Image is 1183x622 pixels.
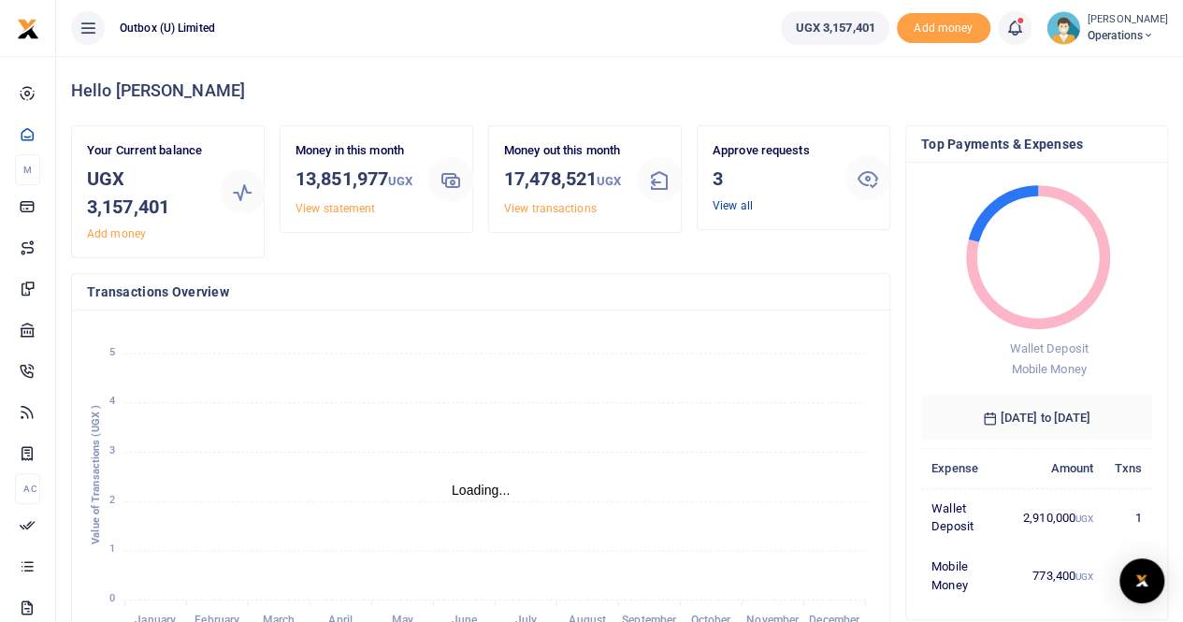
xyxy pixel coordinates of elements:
[897,13,990,44] span: Add money
[109,592,115,604] tspan: 0
[795,19,874,37] span: UGX 3,157,401
[71,80,1168,101] h4: Hello [PERSON_NAME]
[15,154,40,185] li: M
[296,141,413,161] p: Money in this month
[921,547,1013,605] td: Mobile Money
[17,21,39,35] a: logo-small logo-large logo-large
[597,174,621,188] small: UGX
[109,494,115,506] tspan: 2
[109,395,115,407] tspan: 4
[504,165,622,195] h3: 17,478,521
[713,165,830,193] h3: 3
[296,165,413,195] h3: 13,851,977
[87,141,205,161] p: Your Current balance
[1104,547,1152,605] td: 2
[773,11,896,45] li: Wallet ballance
[109,543,115,556] tspan: 1
[921,134,1152,154] h4: Top Payments & Expenses
[452,483,511,498] text: Loading...
[897,13,990,44] li: Toup your wallet
[781,11,888,45] a: UGX 3,157,401
[504,202,597,215] a: View transactions
[1088,12,1168,28] small: [PERSON_NAME]
[713,199,753,212] a: View all
[921,488,1013,546] td: Wallet Deposit
[713,141,830,161] p: Approve requests
[1088,27,1168,44] span: Operations
[1075,571,1093,582] small: UGX
[921,396,1152,441] h6: [DATE] to [DATE]
[296,202,375,215] a: View statement
[921,448,1013,488] th: Expense
[388,174,412,188] small: UGX
[1009,341,1088,355] span: Wallet Deposit
[1046,11,1080,45] img: profile-user
[87,282,874,302] h4: Transactions Overview
[109,346,115,358] tspan: 5
[112,20,223,36] span: Outbox (U) Limited
[1013,488,1104,546] td: 2,910,000
[1075,514,1093,524] small: UGX
[87,165,205,221] h3: UGX 3,157,401
[1046,11,1168,45] a: profile-user [PERSON_NAME] Operations
[897,20,990,34] a: Add money
[87,227,146,240] a: Add money
[15,473,40,504] li: Ac
[90,405,102,544] text: Value of Transactions (UGX )
[1011,362,1086,376] span: Mobile Money
[1013,448,1104,488] th: Amount
[17,18,39,40] img: logo-small
[1104,448,1152,488] th: Txns
[1104,488,1152,546] td: 1
[1119,558,1164,603] div: Open Intercom Messenger
[504,141,622,161] p: Money out this month
[109,444,115,456] tspan: 3
[1013,547,1104,605] td: 773,400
